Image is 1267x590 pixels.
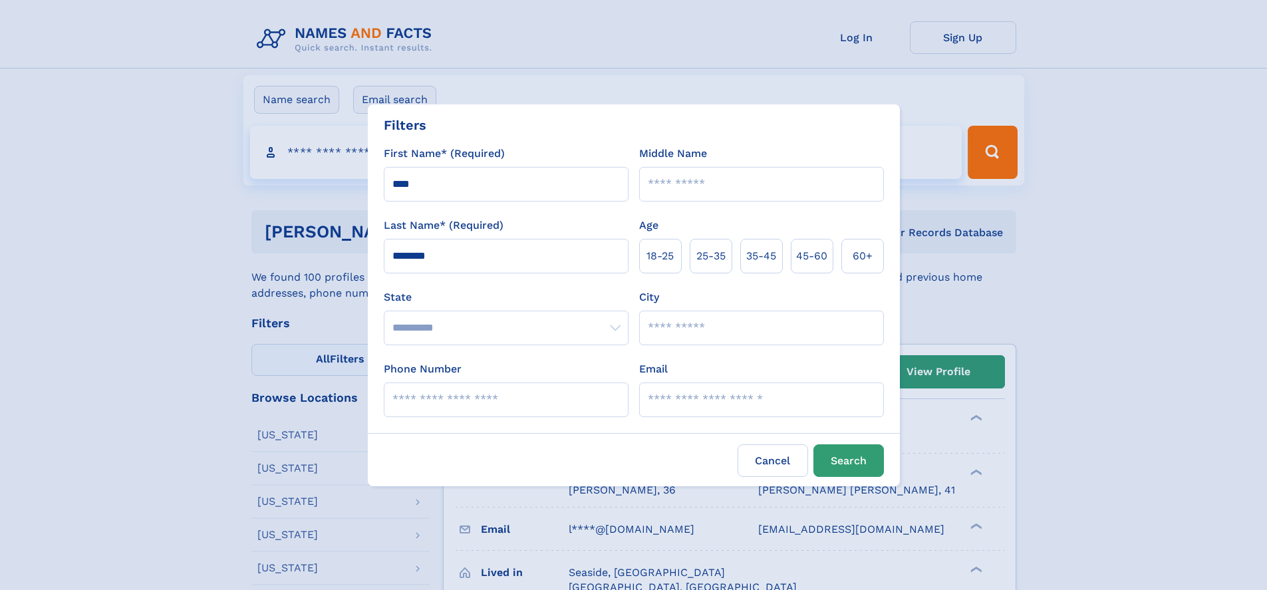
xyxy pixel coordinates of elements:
label: Email [639,361,668,377]
label: Phone Number [384,361,462,377]
label: First Name* (Required) [384,146,505,162]
label: Middle Name [639,146,707,162]
button: Search [813,444,884,477]
span: 60+ [853,248,873,264]
span: 25‑35 [696,248,726,264]
span: 35‑45 [746,248,776,264]
label: Age [639,218,658,233]
div: Filters [384,115,426,135]
label: State [384,289,629,305]
label: Cancel [738,444,808,477]
span: 18‑25 [646,248,674,264]
label: City [639,289,659,305]
label: Last Name* (Required) [384,218,503,233]
span: 45‑60 [796,248,827,264]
